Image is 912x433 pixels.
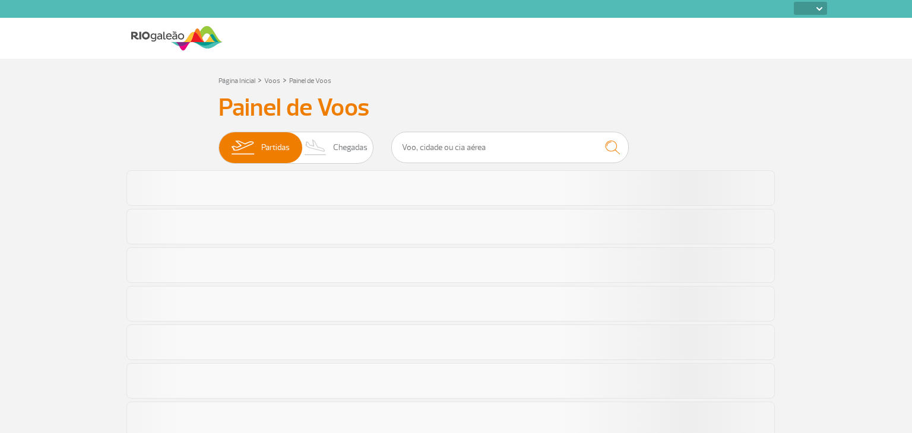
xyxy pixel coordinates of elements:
a: Voos [264,77,280,85]
img: slider-desembarque [298,132,333,163]
a: Painel de Voos [289,77,331,85]
a: Página Inicial [218,77,255,85]
input: Voo, cidade ou cia aérea [391,132,629,163]
a: > [283,73,287,87]
span: Chegadas [333,132,368,163]
img: slider-embarque [224,132,261,163]
h3: Painel de Voos [218,93,693,123]
span: Partidas [261,132,290,163]
a: > [258,73,262,87]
